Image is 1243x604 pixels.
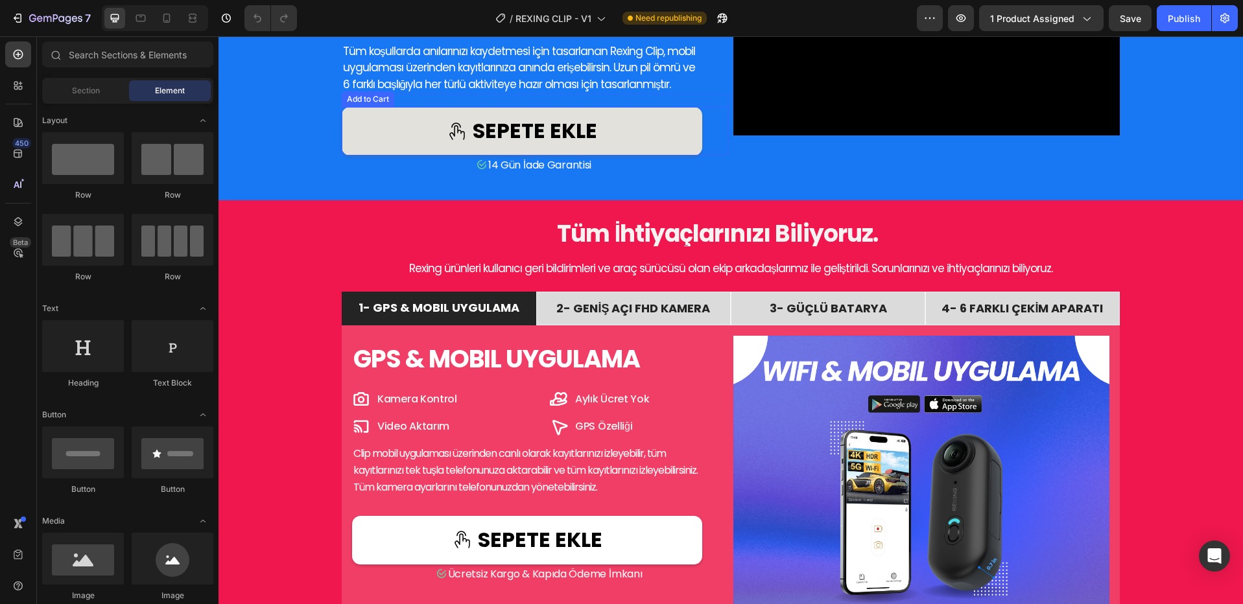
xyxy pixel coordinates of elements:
[159,382,231,397] span: Video Aktarım
[132,483,213,495] div: Button
[254,82,379,107] div: sepete ekle
[10,237,31,248] div: Beta
[1157,5,1211,31] button: Publish
[193,110,213,131] span: Toggle open
[635,12,702,24] span: Need republishing
[1109,5,1152,31] button: Save
[193,511,213,531] span: Toggle open
[42,515,65,527] span: Media
[134,480,484,528] button: SEPETE EKLE
[357,382,414,397] span: GPS Özelliği
[723,264,884,280] span: 4- 6 FARKLI ÇEKİM APARATI
[132,377,213,389] div: Text Block
[155,85,185,97] span: Element
[42,41,213,67] input: Search Sections & Elements
[990,12,1074,25] span: 1 product assigned
[979,5,1104,31] button: 1 product assigned
[159,355,239,370] span: Kamera Kontrol
[338,264,491,280] span: 2- GENİŞ AÇI FHD KAMERA
[259,491,384,516] div: SEPETE EKLE
[219,533,228,542] img: Alt image
[126,57,173,69] div: Add to Cart
[42,189,124,201] div: Row
[357,355,431,370] span: Aylık Ücret Yok
[42,115,67,126] span: Layout
[551,264,669,280] span: 3- GÜÇLÜ BATARYA
[191,224,834,240] span: Rexing ürünleri kullanıcı geri bildirimleri ve araç sürücüsü olan ekip arkadaşlarımız ile gelişti...
[193,298,213,319] span: Toggle open
[193,404,213,425] span: Toggle open
[515,12,591,25] span: REXING CLIP - V1
[135,305,421,340] span: GPS & MOBIL UYGULAMA
[12,138,31,148] div: 450
[42,271,124,283] div: Row
[1168,12,1200,25] div: Publish
[42,409,66,421] span: Button
[140,263,301,279] span: 1- GPS & MOBIL UYGULAMA
[42,590,124,601] div: Image
[42,377,124,389] div: Heading
[338,181,659,214] span: Tüm İhtiyaçlarınızı Biliyoruz.
[270,121,373,136] span: 14 Gün İade Garantisi
[42,303,58,314] span: Text
[244,5,297,31] div: Undo/Redo
[219,36,1243,604] iframe: Design area
[259,124,268,133] img: Alt image
[1120,13,1141,24] span: Save
[132,189,213,201] div: Row
[85,10,91,26] p: 7
[1199,540,1230,572] div: Open Intercom Messenger
[135,410,481,458] span: Clip mobil uygulaması üzerinden canlı olarak kayıtlarınızı izleyebilir, tüm kayıtlarınızı tek tuş...
[510,12,513,25] span: /
[132,271,213,283] div: Row
[5,5,97,31] button: 7
[42,483,124,495] div: Button
[72,85,100,97] span: Section
[230,530,424,545] span: Ücretsiz Kargo & Kapıda Ödeme İmkanı
[132,590,213,601] div: Image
